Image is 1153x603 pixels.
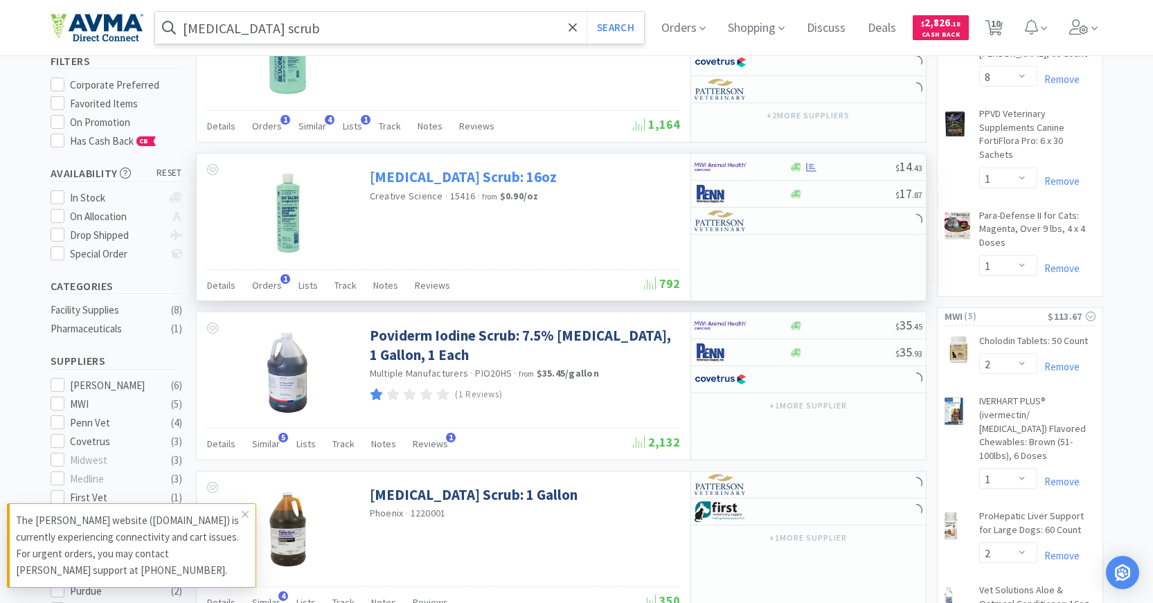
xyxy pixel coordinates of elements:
span: ( 5 ) [963,309,1048,323]
div: ( 6 ) [171,377,182,394]
span: Details [207,438,235,450]
span: 792 [644,276,680,291]
span: . 45 [912,321,922,332]
a: [MEDICAL_DATA] Scrub: 1 Gallon [370,485,578,504]
span: 4 [325,115,334,125]
a: ProHepatic Liver Support for Large Dogs: 60 Count [979,510,1096,542]
span: CB [137,137,151,145]
span: Track [332,438,355,450]
a: Cholodin Tablets: 50 Count [979,334,1088,354]
div: Penn Vet [70,415,156,431]
span: Orders [252,120,282,132]
a: Remove [1037,475,1080,488]
div: Favorited Items [70,96,182,112]
div: ( 3 ) [171,452,182,469]
a: Remove [1037,73,1080,86]
span: 1 [446,433,456,442]
button: +1more supplier [762,528,853,548]
a: Remove [1037,549,1080,562]
img: b7a56c22ecb6438694ac837b25d69cd7_75550.jpeg [242,485,332,575]
span: Notes [418,120,443,132]
a: Discuss [801,22,851,35]
a: PPVD Veterinary Supplements Canine FortiFlora Pro: 6 x 30 Sachets [979,107,1096,167]
div: Open Intercom Messenger [1106,556,1139,589]
span: $ [895,321,900,332]
div: Covetrus [70,433,156,450]
img: 77fca1acd8b6420a9015268ca798ef17_1.png [695,369,747,390]
a: 10 [980,24,1008,36]
div: Pharmaceuticals [51,321,163,337]
span: Similar [252,438,280,450]
span: 1,164 [633,116,680,132]
img: f5e969b455434c6296c6d81ef179fa71_3.png [695,79,747,100]
img: f6b2451649754179b5b4e0c70c3f7cb0_2.png [695,156,747,177]
div: ( 5 ) [171,396,182,413]
div: Special Order [70,246,162,262]
span: from [519,369,534,379]
div: ( 3 ) [171,433,182,450]
div: Midwest [70,452,156,469]
span: Cash Back [921,31,960,40]
span: 1 [280,274,290,284]
span: reset [157,166,182,181]
span: Lists [343,120,362,132]
a: [MEDICAL_DATA] Scrub: 16oz [370,168,557,186]
img: 46ae7bab1fd346caa81ec57f2be5bcc0_394237.png [945,212,970,240]
div: Corporate Preferred [70,77,182,93]
span: 5 [278,433,288,442]
span: Has Cash Back [70,134,157,147]
a: Remove [1037,174,1080,188]
div: ( 3 ) [171,471,182,487]
img: ac9e61aad7814f1ca5fddd90b5c1292c_549212.png [244,326,328,416]
span: 1 [280,115,290,125]
img: 28862b2162b84c74840eac3171c0edcf_5153.png [945,397,963,425]
span: Similar [298,120,326,132]
span: . 43 [912,163,922,173]
button: Search [587,12,644,44]
a: Poviderm Iodine Scrub: 7.5% [MEDICAL_DATA], 1 Gallon, 1 Each [370,326,677,364]
span: $ [895,163,900,173]
a: Creative Science [370,190,443,202]
h5: Availability [51,165,182,181]
img: c44cf11d3ed046d5ac6e2738078789e8_382730.png [945,110,967,138]
div: On Allocation [70,208,162,225]
a: Phoenix [370,507,404,519]
h5: Filters [51,53,182,69]
span: Track [379,120,401,132]
img: e1133ece90fa4a959c5ae41b0808c578_9.png [695,183,747,204]
img: e4e33dab9f054f5782a47901c742baa9_102.png [51,13,143,42]
a: Deals [862,22,902,35]
a: Remove [1037,360,1080,373]
span: . 87 [912,190,922,200]
img: e77680b11cc048cd93748b7c361e07d2_7903.png [945,336,972,363]
span: · [470,367,473,379]
img: f6b2451649754179b5b4e0c70c3f7cb0_2.png [695,315,747,336]
img: 8fa013d6f185400e9436ae356343da00_12407.png [945,512,958,540]
span: · [445,190,448,202]
a: Multiple Manufacturers [370,367,469,379]
span: Track [334,279,357,291]
span: 35 [895,344,922,360]
span: Reviews [413,438,448,450]
span: Details [207,120,235,132]
h5: Categories [51,278,182,294]
img: f5e969b455434c6296c6d81ef179fa71_3.png [695,210,747,231]
span: 15416 [450,190,475,202]
p: (1 Reviews) [455,388,502,402]
img: f5e969b455434c6296c6d81ef179fa71_3.png [695,474,747,495]
h5: Suppliers [51,353,182,369]
span: MWI [945,309,963,324]
span: Reviews [415,279,450,291]
img: e1133ece90fa4a959c5ae41b0808c578_9.png [695,342,747,363]
div: ( 1 ) [171,321,182,337]
div: Facility Supplies [51,302,163,318]
span: · [405,507,408,519]
span: 2,132 [633,434,680,450]
span: Lists [298,279,318,291]
p: The [PERSON_NAME] website ([DOMAIN_NAME]) is currently experiencing connectivity and cart issues.... [16,512,242,579]
div: ( 4 ) [171,415,182,431]
div: MWI [70,396,156,413]
button: +2more suppliers [760,106,856,125]
div: Drop Shipped [70,227,162,244]
strong: $0.90 / oz [500,190,539,202]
